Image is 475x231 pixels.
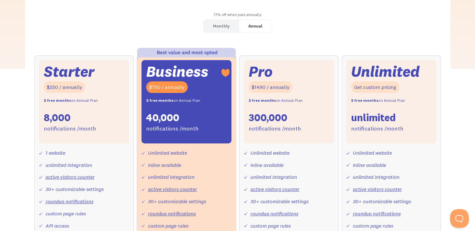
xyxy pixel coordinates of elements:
[351,96,405,105] div: on Annual Plan
[44,65,94,78] div: Starter
[44,124,96,133] div: notifications /month
[353,197,411,206] div: 30+ customizable settings
[250,148,289,157] div: Unlimited website
[46,148,65,157] div: 1 website
[46,174,95,180] a: active visitors counter
[353,210,401,217] a: roundup notifications
[351,124,403,133] div: notifications /month
[46,209,86,218] div: custom page rules
[353,148,392,157] div: Unlimited website
[148,172,195,182] div: unlimited integration
[146,81,188,93] div: $750 / annually
[249,98,276,103] strong: 2 free months
[249,111,287,124] div: 300,000
[250,161,284,170] div: Inline available
[148,210,196,217] a: roundup notifications
[351,98,379,103] strong: 2 free months
[146,65,208,78] div: Business
[250,197,309,206] div: 30+ customizable settings
[146,124,199,133] div: notifications /month
[148,186,197,192] a: active visitors counter
[148,197,206,206] div: 30+ customizable settings
[351,111,396,124] div: unlimited
[353,172,399,182] div: unlimited integration
[351,81,399,93] div: Get custom pricing
[250,210,298,217] a: roundup notifications
[148,221,188,230] div: custom page rules
[249,124,301,133] div: notifications /month
[44,98,71,103] strong: 2 free months
[249,96,303,105] div: on Annual Plan
[146,111,179,124] div: 40,000
[25,10,450,19] div: 17% off when paid annually
[44,96,98,105] div: on Annual Plan
[351,65,420,78] div: Unlimited
[46,221,69,230] div: API access
[46,185,104,194] div: 30+ customizable settings
[250,221,291,230] div: custom page rules
[250,186,299,192] a: active visitors counter
[213,22,230,31] div: Monthly
[248,22,262,31] div: Annual
[249,81,293,93] div: $1490 / annually
[250,172,297,182] div: unlimited integration
[148,148,187,157] div: Unlimited website
[353,161,386,170] div: Inline available
[146,98,174,103] strong: 2 free months
[353,221,393,230] div: custom page rules
[148,161,181,170] div: Inline available
[44,81,85,93] div: $250 / annually
[450,209,469,228] iframe: Toggle Customer Support
[44,111,71,124] div: 8,000
[146,96,200,105] div: on Annual Plan
[353,186,402,192] a: active visitors counter
[46,161,92,170] div: unlimited integration
[249,65,273,78] div: Pro
[46,198,93,204] a: roundup notifications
